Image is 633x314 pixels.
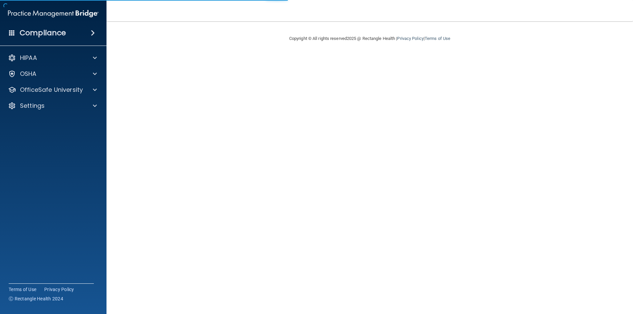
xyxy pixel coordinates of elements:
a: HIPAA [8,54,97,62]
a: Terms of Use [9,286,36,293]
a: Terms of Use [425,36,450,41]
a: OSHA [8,70,97,78]
img: PMB logo [8,7,99,20]
a: Privacy Policy [44,286,74,293]
h4: Compliance [20,28,66,38]
div: Copyright © All rights reserved 2025 @ Rectangle Health | | [248,28,491,49]
span: Ⓒ Rectangle Health 2024 [9,295,63,302]
p: OfficeSafe University [20,86,83,94]
a: Privacy Policy [397,36,423,41]
p: Settings [20,102,45,110]
a: Settings [8,102,97,110]
p: OSHA [20,70,37,78]
a: OfficeSafe University [8,86,97,94]
p: HIPAA [20,54,37,62]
